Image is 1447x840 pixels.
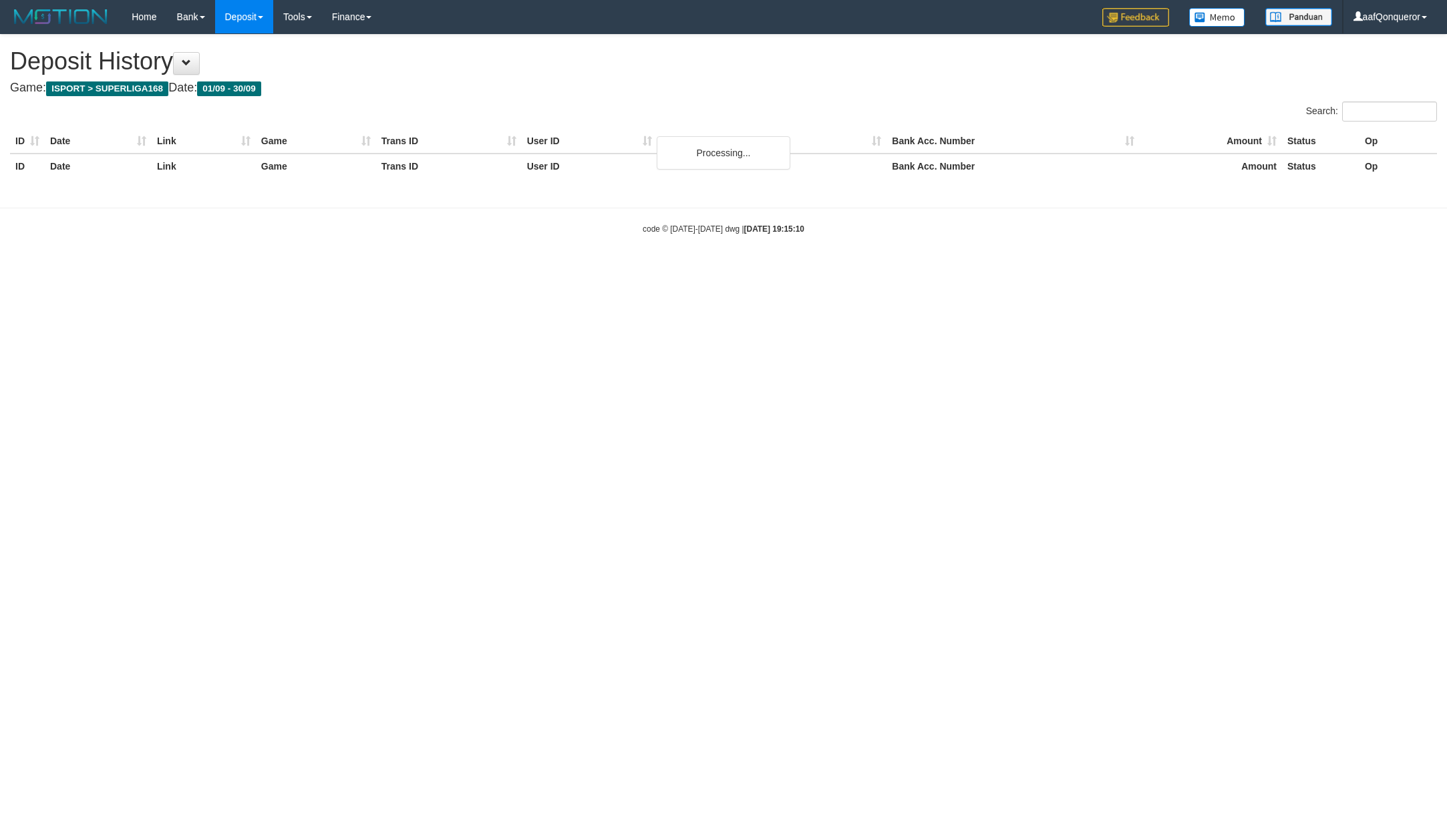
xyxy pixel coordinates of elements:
[1140,154,1282,178] th: Amount
[10,48,1437,75] h1: Deposit History
[256,154,376,178] th: Game
[10,154,45,178] th: ID
[1359,154,1437,178] th: Op
[522,154,657,178] th: User ID
[45,129,152,154] th: Date
[46,81,168,96] span: ISPORT > SUPERLIGA168
[1189,8,1245,27] img: Button%20Memo.svg
[1102,8,1169,27] img: Feedback.jpg
[376,154,522,178] th: Trans ID
[10,81,1437,95] h4: Game: Date:
[1265,8,1332,26] img: panduan.png
[152,154,256,178] th: Link
[1342,101,1437,122] input: Search:
[744,224,804,234] strong: [DATE] 19:15:10
[1306,101,1437,122] label: Search:
[152,129,256,154] th: Link
[1282,129,1359,154] th: Status
[10,7,112,27] img: MOTION_logo.png
[522,129,657,154] th: User ID
[10,129,45,154] th: ID
[657,136,790,170] div: Processing...
[45,154,152,178] th: Date
[197,81,261,96] span: 01/09 - 30/09
[643,224,804,234] small: code © [DATE]-[DATE] dwg |
[376,129,522,154] th: Trans ID
[1282,154,1359,178] th: Status
[1140,129,1282,154] th: Amount
[256,129,376,154] th: Game
[657,129,887,154] th: Bank Acc. Name
[887,129,1140,154] th: Bank Acc. Number
[887,154,1140,178] th: Bank Acc. Number
[1359,129,1437,154] th: Op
